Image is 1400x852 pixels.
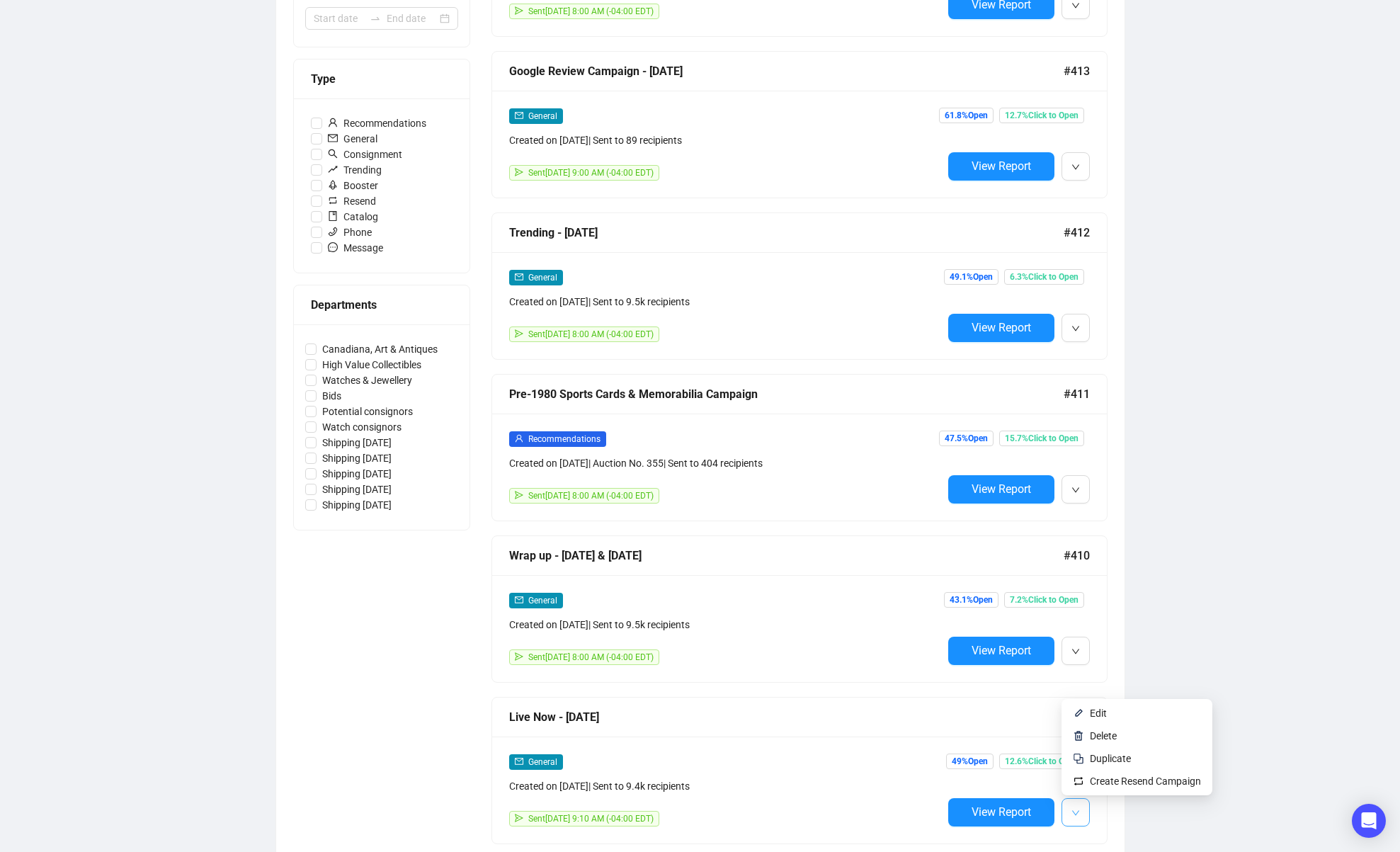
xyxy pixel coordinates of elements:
[948,314,1054,342] button: View Report
[1004,592,1084,608] span: 7.2% Click to Open
[370,13,381,24] span: to
[322,193,382,209] span: Resend
[509,455,943,471] div: Created on [DATE] | Auction No. 355 | Sent to 404 recipients
[972,321,1031,334] span: View Report
[317,419,407,435] span: Watch consignors
[509,617,943,632] div: Created on [DATE] | Sent to 9.5k recipients
[1064,224,1090,242] span: #412
[999,431,1084,446] span: 15.7% Click to Open
[515,434,523,443] span: user
[491,374,1108,521] a: Pre-1980 Sports Cards & Memorabilia Campaign#411userRecommendationsCreated on [DATE]| Auction No....
[515,111,523,120] span: mail
[491,212,1108,360] a: Trending - [DATE]#412mailGeneralCreated on [DATE]| Sent to 9.5k recipientssendSent[DATE] 8:00 AM ...
[515,596,523,604] span: mail
[322,240,389,256] span: Message
[317,341,443,357] span: Canadiana, Art & Antiques
[948,152,1054,181] button: View Report
[328,180,338,190] span: rocket
[1064,385,1090,403] span: #411
[311,296,453,314] div: Departments
[515,6,523,15] span: send
[311,70,453,88] div: Type
[322,178,384,193] span: Booster
[528,491,654,501] span: Sent [DATE] 8:00 AM (-04:00 EDT)
[528,596,557,606] span: General
[387,11,437,26] input: End date
[317,404,419,419] span: Potential consignors
[528,111,557,121] span: General
[528,757,557,767] span: General
[515,329,523,338] span: send
[1073,776,1084,787] img: retweet.svg
[491,535,1108,683] a: Wrap up - [DATE] & [DATE]#410mailGeneralCreated on [DATE]| Sent to 9.5k recipientssendSent[DATE] ...
[509,62,1064,80] div: Google Review Campaign - [DATE]
[509,385,1064,403] div: Pre-1980 Sports Cards & Memorabilia Campaign
[328,133,338,143] span: mail
[1071,1,1080,10] span: down
[1071,486,1080,494] span: down
[317,373,418,388] span: Watches & Jewellery
[1090,708,1107,719] span: Edit
[1073,730,1084,742] img: svg+xml;base64,PHN2ZyB4bWxucz0iaHR0cDovL3d3dy53My5vcmcvMjAwMC9zdmciIHhtbG5zOnhsaW5rPSJodHRwOi8vd3...
[370,13,381,24] span: swap-right
[328,118,338,127] span: user
[939,431,994,446] span: 47.5% Open
[515,168,523,176] span: send
[948,475,1054,504] button: View Report
[944,269,998,285] span: 49.1% Open
[948,637,1054,665] button: View Report
[1064,62,1090,80] span: #413
[999,754,1084,769] span: 12.6% Click to Open
[322,162,387,178] span: Trending
[528,6,654,16] span: Sent [DATE] 8:00 AM (-04:00 EDT)
[1071,324,1080,333] span: down
[528,434,601,444] span: Recommendations
[1073,753,1084,764] img: svg+xml;base64,PHN2ZyB4bWxucz0iaHR0cDovL3d3dy53My5vcmcvMjAwMC9zdmciIHdpZHRoPSIyNCIgaGVpZ2h0PSIyNC...
[1352,804,1386,838] div: Open Intercom Messenger
[528,814,654,824] span: Sent [DATE] 9:10 AM (-04:00 EDT)
[972,644,1031,657] span: View Report
[328,164,338,174] span: rise
[972,482,1031,496] span: View Report
[1064,547,1090,564] span: #410
[948,798,1054,827] button: View Report
[946,754,994,769] span: 49% Open
[515,814,523,822] span: send
[317,497,397,513] span: Shipping [DATE]
[1090,776,1201,787] span: Create Resend Campaign
[528,168,654,178] span: Sent [DATE] 9:00 AM (-04:00 EDT)
[528,273,557,283] span: General
[328,195,338,205] span: retweet
[509,294,943,309] div: Created on [DATE] | Sent to 9.5k recipients
[317,482,397,497] span: Shipping [DATE]
[509,224,1064,242] div: Trending - [DATE]
[322,147,408,162] span: Consignment
[322,225,377,240] span: Phone
[317,435,397,450] span: Shipping [DATE]
[509,778,943,794] div: Created on [DATE] | Sent to 9.4k recipients
[972,805,1031,819] span: View Report
[972,159,1031,173] span: View Report
[314,11,364,26] input: Start date
[528,329,654,339] span: Sent [DATE] 8:00 AM (-04:00 EDT)
[515,652,523,661] span: send
[515,757,523,766] span: mail
[509,132,943,148] div: Created on [DATE] | Sent to 89 recipients
[515,491,523,499] span: send
[317,466,397,482] span: Shipping [DATE]
[328,211,338,221] span: book
[328,227,338,237] span: phone
[1004,269,1084,285] span: 6.3% Click to Open
[999,108,1084,123] span: 12.7% Click to Open
[317,450,397,466] span: Shipping [DATE]
[939,108,994,123] span: 61.8% Open
[1071,163,1080,171] span: down
[491,697,1108,844] a: Live Now - [DATE]#409mailGeneralCreated on [DATE]| Sent to 9.4k recipientssendSent[DATE] 9:10 AM ...
[528,652,654,662] span: Sent [DATE] 8:00 AM (-04:00 EDT)
[515,273,523,281] span: mail
[1071,647,1080,656] span: down
[1071,809,1080,817] span: down
[328,149,338,159] span: search
[322,131,383,147] span: General
[491,51,1108,198] a: Google Review Campaign - [DATE]#413mailGeneralCreated on [DATE]| Sent to 89 recipientssendSent[DA...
